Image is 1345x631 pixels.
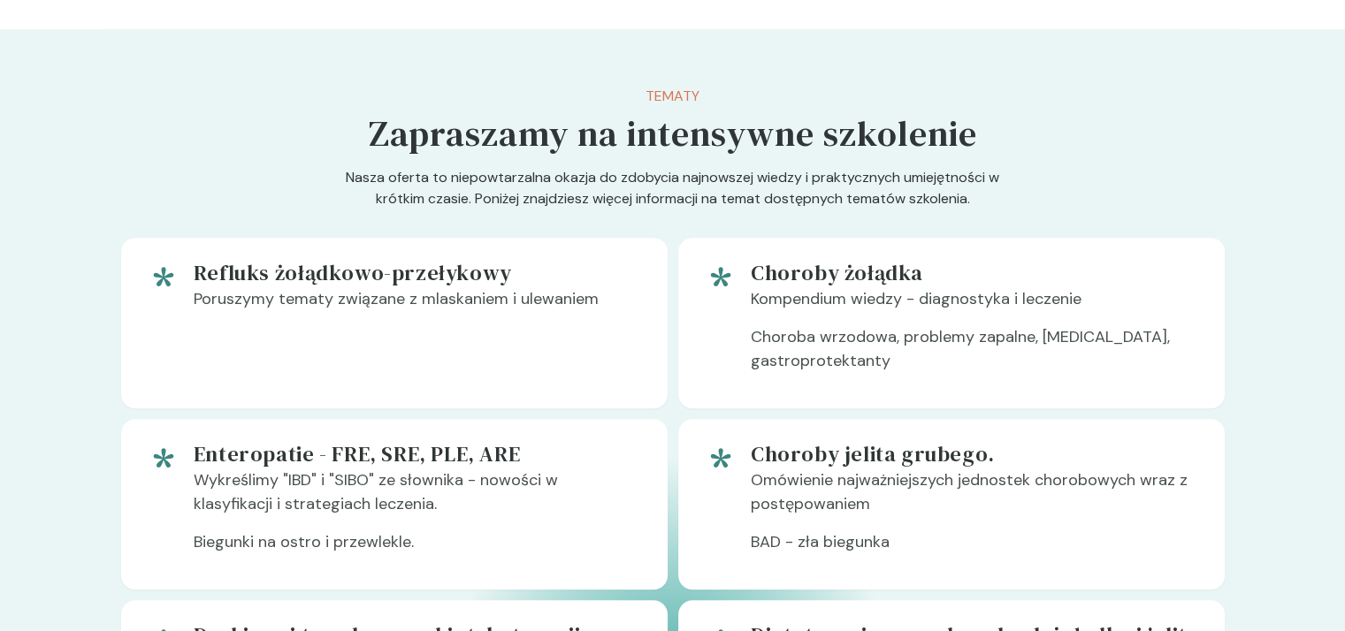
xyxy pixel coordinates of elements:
p: Omówienie najważniejszych jednostek chorobowych wraz z postępowaniem [751,468,1196,530]
p: Kompendium wiedzy - diagnostyka i leczenie [751,287,1196,325]
h5: Enteropatie - FRE, SRE, PLE, ARE [194,440,639,468]
p: Poruszymy tematy związane z mlaskaniem i ulewaniem [194,287,639,325]
p: Wykreślimy "IBD" i "SIBO" ze słownika - nowości w klasyfikacji i strategiach leczenia. [194,468,639,530]
p: BAD - zła biegunka [751,530,1196,568]
p: Nasza oferta to niepowtarzalna okazja do zdobycia najnowszej wiedzy i praktycznych umiejętności w... [333,167,1013,238]
h5: Choroby żołądka [751,259,1196,287]
h5: Zapraszamy na intensywne szkolenie [369,107,977,160]
p: Choroba wrzodowa, problemy zapalne, [MEDICAL_DATA], gastroprotektanty [751,325,1196,387]
h5: Choroby jelita grubego. [751,440,1196,468]
p: Biegunki na ostro i przewlekle. [194,530,639,568]
p: Tematy [369,86,977,107]
h5: Refluks żołądkowo-przełykowy [194,259,639,287]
